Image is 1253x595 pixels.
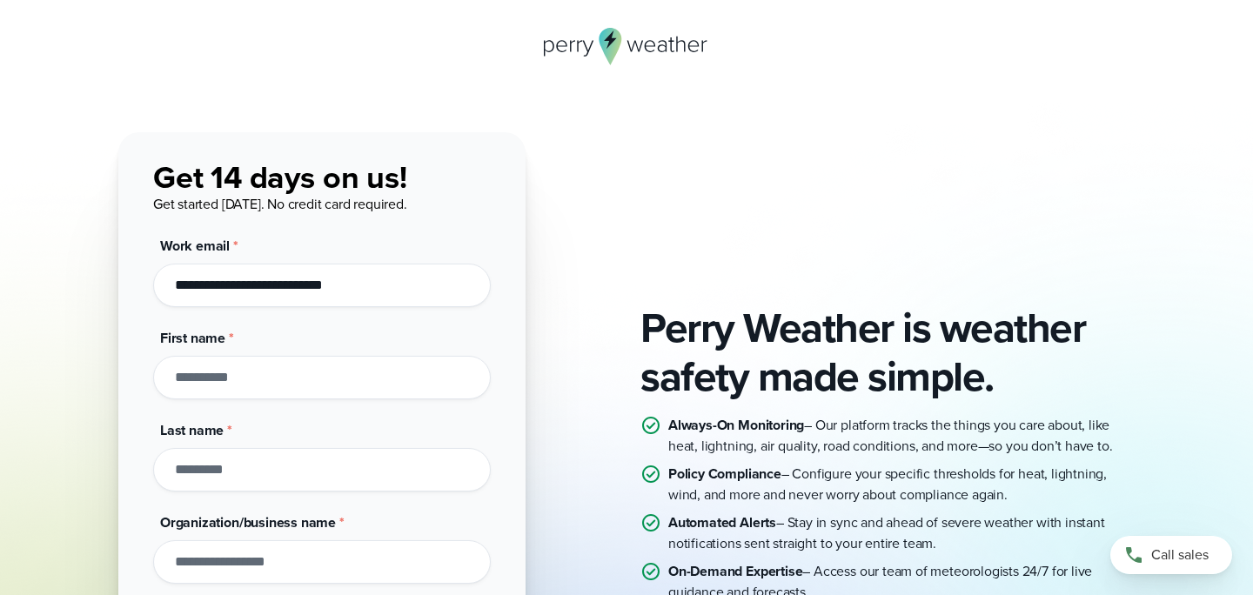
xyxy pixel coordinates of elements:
span: Organization/business name [160,512,336,532]
span: First name [160,328,225,348]
span: Call sales [1151,545,1209,565]
strong: Automated Alerts [668,512,776,532]
strong: Always-On Monitoring [668,415,804,435]
span: Work email [160,236,230,256]
strong: On-Demand Expertise [668,561,802,581]
h2: Perry Weather is weather safety made simple. [640,304,1135,401]
a: Call sales [1110,536,1232,574]
p: – Configure your specific thresholds for heat, lightning, wind, and more and never worry about co... [668,464,1135,505]
p: – Stay in sync and ahead of severe weather with instant notifications sent straight to your entir... [668,512,1135,554]
span: Last name [160,420,224,440]
span: Get started [DATE]. No credit card required. [153,194,407,214]
p: – Our platform tracks the things you care about, like heat, lightning, air quality, road conditio... [668,415,1135,457]
span: Get 14 days on us! [153,154,407,200]
strong: Policy Compliance [668,464,781,484]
